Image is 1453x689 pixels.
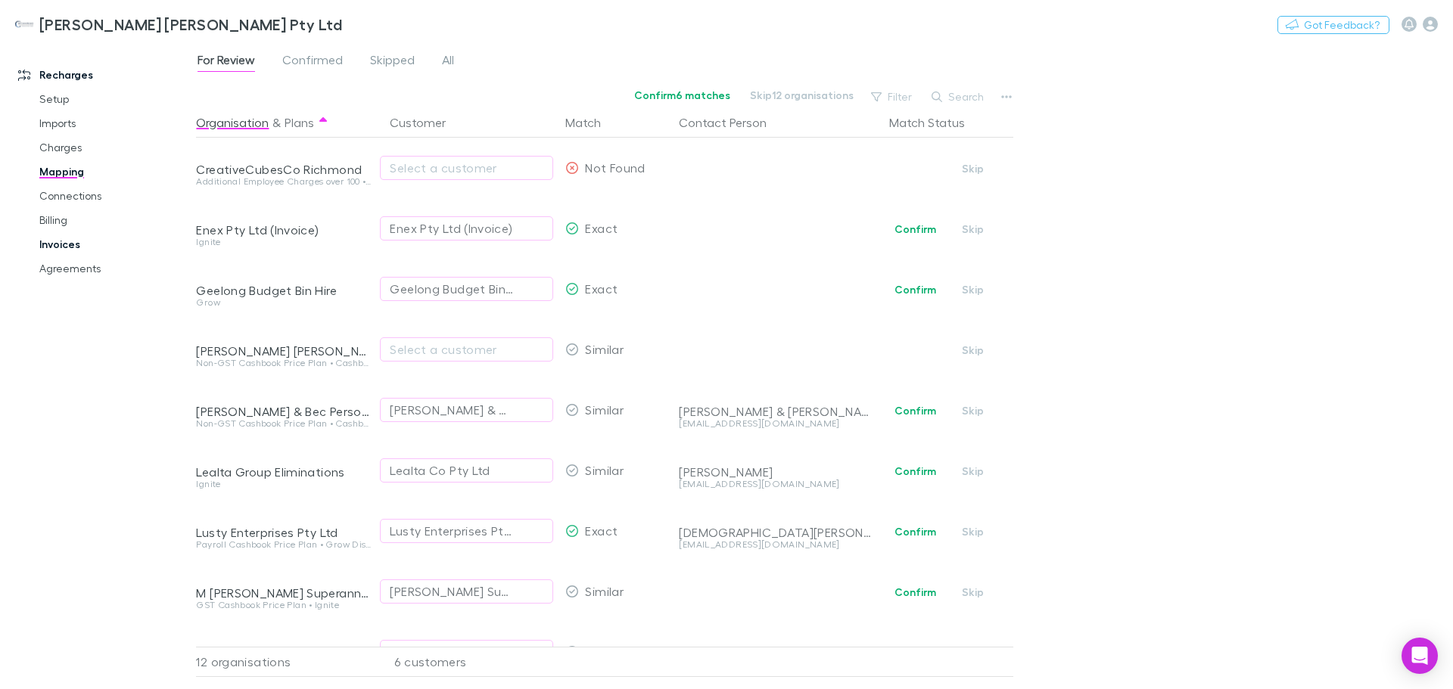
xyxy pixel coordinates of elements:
div: Select a customer [390,340,543,358]
div: [PERSON_NAME] & [PERSON_NAME] [679,404,877,419]
button: Search [924,88,993,106]
a: Recharges [3,63,204,87]
button: Confirm [885,402,946,420]
span: For Review [198,52,255,72]
button: Customer [390,107,464,138]
h3: [PERSON_NAME] [PERSON_NAME] Pty Ltd [39,15,342,33]
div: Lusty Enterprises Pty Ltd [390,522,513,540]
div: Open Intercom Messenger [1402,638,1438,674]
div: [PERSON_NAME] & Bec Personal Accounts [196,404,372,419]
button: Skip [949,281,997,299]
div: Non-GST Cashbook Price Plan • Cashbook (Non-GST) Price Plan [196,419,372,428]
div: Lusty Enterprises Pty Ltd [196,525,372,540]
button: Filter [863,88,921,106]
img: Hotchkin Hughes Pty Ltd's Logo [15,15,33,33]
div: 12 organisations [196,647,378,677]
a: Setup [24,87,204,111]
button: Confirm [885,462,946,480]
button: Plans [285,107,314,138]
div: Lealta Group Eliminations [196,464,372,480]
div: Geelong Budget Bin Hire [390,280,513,298]
a: Connections [24,184,204,208]
a: Invoices [24,232,204,256]
button: Contact Person [679,107,785,138]
div: [DEMOGRAPHIC_DATA][PERSON_NAME] [679,525,877,540]
div: Lealta Co Pty Ltd [390,461,490,480]
button: Skip [949,462,997,480]
div: GST Cashbook Price Plan • Ignite [196,601,372,610]
span: Confirmed [282,52,343,72]
span: Exact [585,523,618,538]
div: Ignite [196,237,372,247]
span: Not Found [585,160,645,175]
div: Select a customer [390,159,543,177]
button: Skip [949,523,997,541]
a: Billing [24,208,204,232]
div: Select a customer [390,643,543,661]
div: N and J Bourke Enterprises Pty Ltd [196,646,372,661]
a: Imports [24,111,204,135]
button: Confirm [885,220,946,238]
button: Geelong Budget Bin Hire [380,277,553,301]
button: Organisation [196,107,269,138]
span: Similar [585,402,624,417]
button: Skip [949,644,997,662]
div: Payroll Cashbook Price Plan • Grow Discount A [196,540,372,549]
div: Additional Employee Charges over 100 • Ultimate 100 Price Plan [196,177,372,186]
button: Confirm [885,281,946,299]
a: Mapping [24,160,204,184]
div: Grow [196,298,372,307]
button: Enex Pty Ltd (Invoice) [380,216,553,241]
button: Got Feedback? [1277,16,1389,34]
div: [EMAIL_ADDRESS][DOMAIN_NAME] [679,480,877,489]
button: Skip [949,160,997,178]
div: CreativeCubesCo Richmond [196,162,372,177]
div: [PERSON_NAME] & Bec Holdings Pty Ltd [390,401,513,419]
div: M [PERSON_NAME] Superannuation Fund & CD & [PERSON_NAME] Superannuation Fund [196,585,372,601]
a: Charges [24,135,204,160]
button: Skip12 organisations [740,86,863,104]
button: Match [565,107,619,138]
div: Ignite [196,480,372,489]
button: Select a customer [380,156,553,180]
button: Lusty Enterprises Pty Ltd [380,519,553,543]
span: Exact [585,281,618,296]
div: [EMAIL_ADDRESS][DOMAIN_NAME] [679,419,877,428]
div: Enex Pty Ltd (Invoice) [390,219,512,237]
div: [PERSON_NAME] [679,464,877,480]
button: Select a customer [380,640,553,664]
span: Similar [585,463,624,477]
a: Agreements [24,256,204,281]
button: Skip [949,583,997,601]
span: All [442,52,454,72]
div: Enex Pty Ltd (Invoice) [196,222,372,237]
button: Confirm [885,583,946,601]
div: Geelong Budget Bin Hire [196,283,372,298]
button: Match Status [889,107,983,138]
button: Confirm6 matches [624,86,740,104]
button: Lealta Co Pty Ltd [380,458,553,483]
div: [PERSON_NAME] Superannuation Fund [390,582,513,601]
span: Similar [585,342,624,356]
div: 6 customers [378,647,559,677]
button: [PERSON_NAME] & Bec Holdings Pty Ltd [380,398,553,422]
a: [PERSON_NAME] [PERSON_NAME] Pty Ltd [6,6,351,42]
button: Skip [949,341,997,359]
button: Skip [949,402,997,420]
div: [EMAIL_ADDRESS][DOMAIN_NAME] [679,540,877,549]
button: Skip [949,220,997,238]
span: Similar [585,644,624,659]
span: Similar [585,584,624,598]
div: [PERSON_NAME] [PERSON_NAME] Trust Account [196,343,372,358]
button: Confirm [885,523,946,541]
button: [PERSON_NAME] Superannuation Fund [380,579,553,604]
span: Skipped [370,52,415,72]
div: & [196,107,372,138]
span: Exact [585,221,618,235]
div: Non-GST Cashbook Price Plan • Cashbook (Non-GST) Price Plan [196,358,372,368]
button: Select a customer [380,337,553,362]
